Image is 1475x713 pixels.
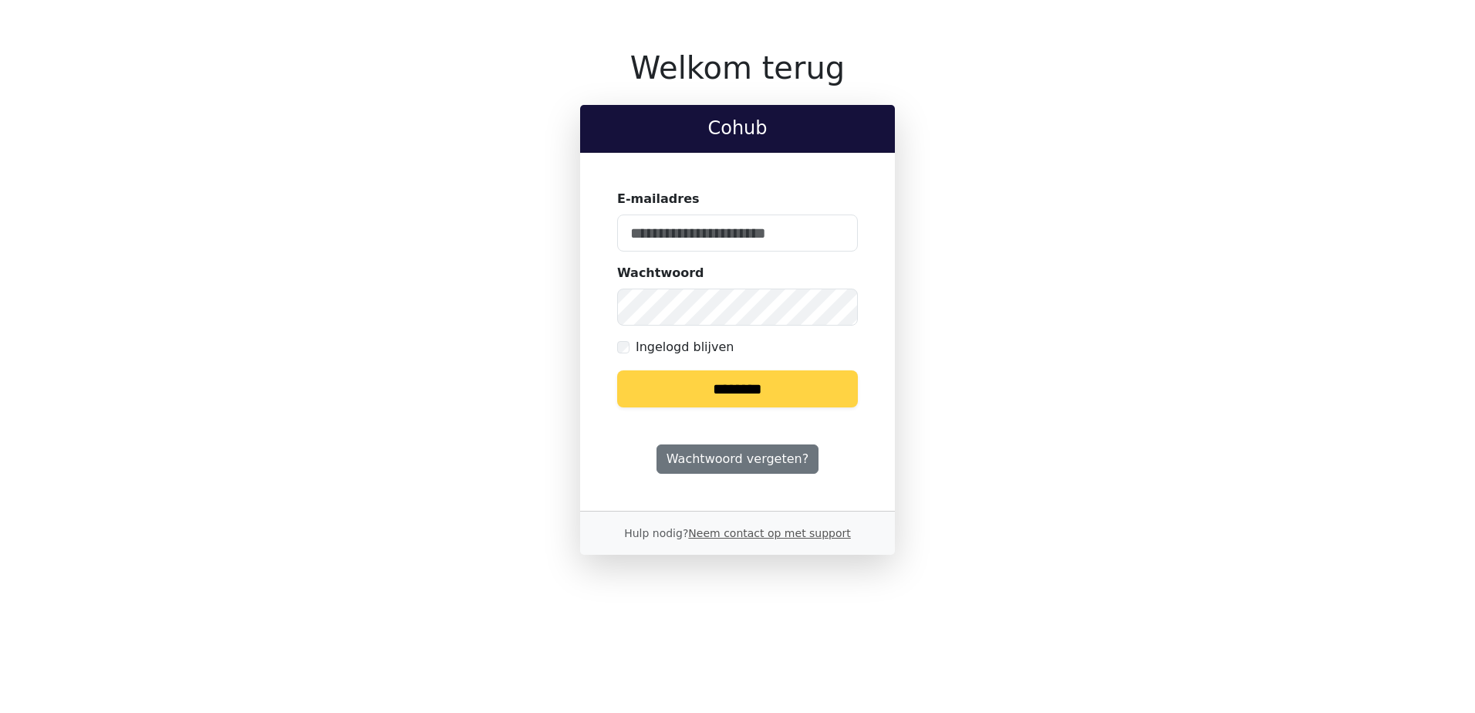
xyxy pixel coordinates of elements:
h1: Welkom terug [580,49,895,86]
label: E-mailadres [617,190,700,208]
label: Wachtwoord [617,264,704,282]
small: Hulp nodig? [624,527,851,539]
a: Neem contact op met support [688,527,850,539]
h2: Cohub [592,117,883,140]
label: Ingelogd blijven [636,338,734,356]
a: Wachtwoord vergeten? [656,444,819,474]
